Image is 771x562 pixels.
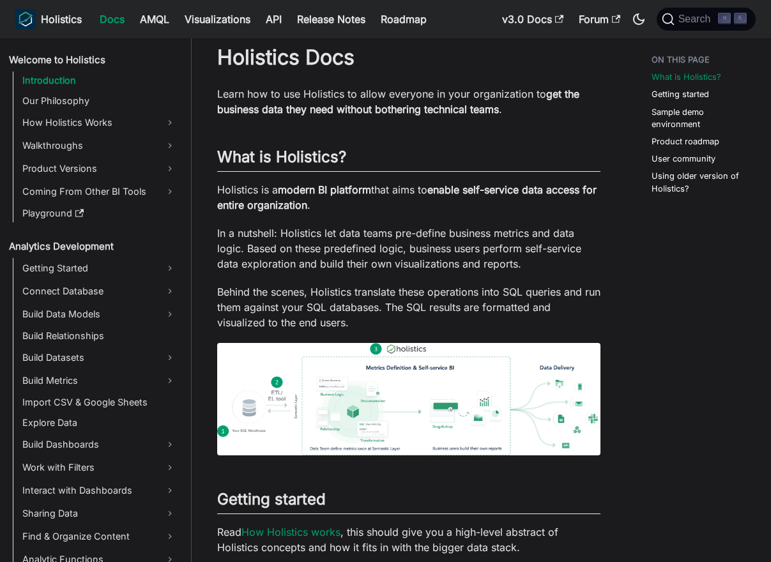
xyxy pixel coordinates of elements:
strong: modern BI platform [278,183,371,196]
a: Build Data Models [19,304,180,324]
a: Visualizations [177,9,258,29]
p: Behind the scenes, Holistics translate these operations into SQL queries and run them against you... [217,284,600,330]
a: Sample demo environment [652,106,751,130]
button: Search (Command+K) [657,8,756,31]
a: v3.0 Docs [494,9,571,29]
a: Interact with Dashboards [19,480,180,501]
a: Release Notes [289,9,373,29]
kbd: ⌘ [718,13,731,24]
a: Analytics Development [5,238,180,255]
p: Holistics is a that aims to . [217,182,600,213]
a: Build Relationships [19,327,180,345]
a: Our Philosophy [19,92,180,110]
a: Welcome to Holistics [5,51,180,69]
b: Holistics [41,11,82,27]
a: User community [652,153,715,165]
a: Build Metrics [19,370,180,391]
p: Read , this should give you a high-level abstract of Holistics concepts and how it fits in with t... [217,524,600,555]
p: In a nutshell: Holistics let data teams pre-define business metrics and data logic. Based on thes... [217,225,600,271]
a: Coming From Other BI Tools [19,181,180,202]
a: What is Holistics? [652,71,721,83]
a: How Holistics works [241,526,340,538]
a: Forum [571,9,628,29]
a: Getting Started [19,258,180,278]
a: Import CSV & Google Sheets [19,393,180,411]
a: Find & Organize Content [19,526,180,547]
a: Build Dashboards [19,434,180,455]
a: Walkthroughs [19,135,180,156]
a: AMQL [132,9,177,29]
span: Search [675,13,719,25]
a: Connect Database [19,281,180,301]
a: Roadmap [373,9,434,29]
a: Product roadmap [652,135,719,148]
img: Holistics [15,9,36,29]
a: HolisticsHolistics [15,9,82,29]
a: Sharing Data [19,503,180,524]
a: Product Versions [19,158,180,179]
a: How Holistics Works [19,112,180,133]
h1: Holistics Docs [217,45,600,70]
a: Playground [19,204,180,222]
a: Using older version of Holistics? [652,170,751,194]
a: Work with Filters [19,457,180,478]
a: Docs [92,9,132,29]
a: Getting started [652,88,709,100]
a: Build Datasets [19,347,180,368]
p: Learn how to use Holistics to allow everyone in your organization to . [217,86,600,117]
h2: Getting started [217,490,600,514]
img: How Holistics fits in your Data Stack [217,343,600,455]
a: Introduction [19,72,180,89]
a: Explore Data [19,414,180,432]
a: API [258,9,289,29]
h2: What is Holistics? [217,148,600,172]
button: Switch between dark and light mode (currently dark mode) [629,9,649,29]
kbd: K [734,13,747,24]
